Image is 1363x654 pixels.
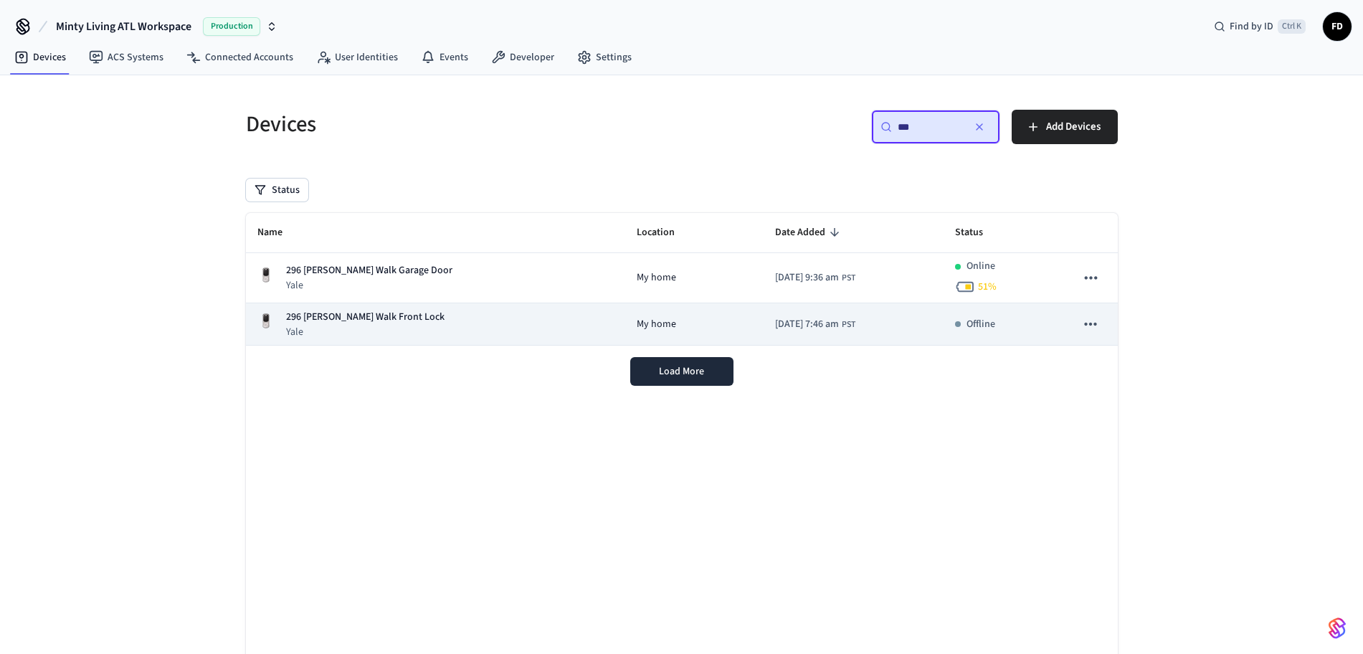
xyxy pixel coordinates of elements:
button: Load More [630,357,733,386]
span: PST [842,272,855,285]
div: Find by IDCtrl K [1202,14,1317,39]
span: Find by ID [1230,19,1273,34]
img: SeamLogoGradient.69752ec5.svg [1329,617,1346,640]
button: Add Devices [1012,110,1118,144]
span: Production [203,17,260,36]
span: Ctrl K [1278,19,1306,34]
span: My home [637,270,676,285]
div: Asia/Manila [775,270,855,285]
p: Yale [286,325,445,339]
a: Events [409,44,480,70]
span: PST [842,318,855,331]
span: My home [637,317,676,332]
p: 296 [PERSON_NAME] Walk Garage Door [286,263,452,278]
h5: Devices [246,110,673,139]
p: 296 [PERSON_NAME] Walk Front Lock [286,310,445,325]
table: sticky table [246,213,1118,346]
p: Online [967,259,995,274]
span: [DATE] 7:46 am [775,317,839,332]
a: Settings [566,44,643,70]
img: Yale Assure Touchscreen Wifi Smart Lock, Satin Nickel, Front [257,313,275,330]
span: Date Added [775,222,844,244]
a: Connected Accounts [175,44,305,70]
span: [DATE] 9:36 am [775,270,839,285]
a: User Identities [305,44,409,70]
div: Asia/Manila [775,317,855,332]
p: Yale [286,278,452,293]
a: Devices [3,44,77,70]
a: Developer [480,44,566,70]
img: Yale Assure Touchscreen Wifi Smart Lock, Satin Nickel, Front [257,267,275,284]
span: Minty Living ATL Workspace [56,18,191,35]
p: Offline [967,317,995,332]
span: Load More [659,364,704,379]
span: FD [1324,14,1350,39]
button: Status [246,179,308,202]
span: Status [955,222,1002,244]
a: ACS Systems [77,44,175,70]
span: 51 % [978,280,997,294]
span: Location [637,222,693,244]
button: FD [1323,12,1352,41]
span: Add Devices [1046,118,1101,136]
span: Name [257,222,301,244]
